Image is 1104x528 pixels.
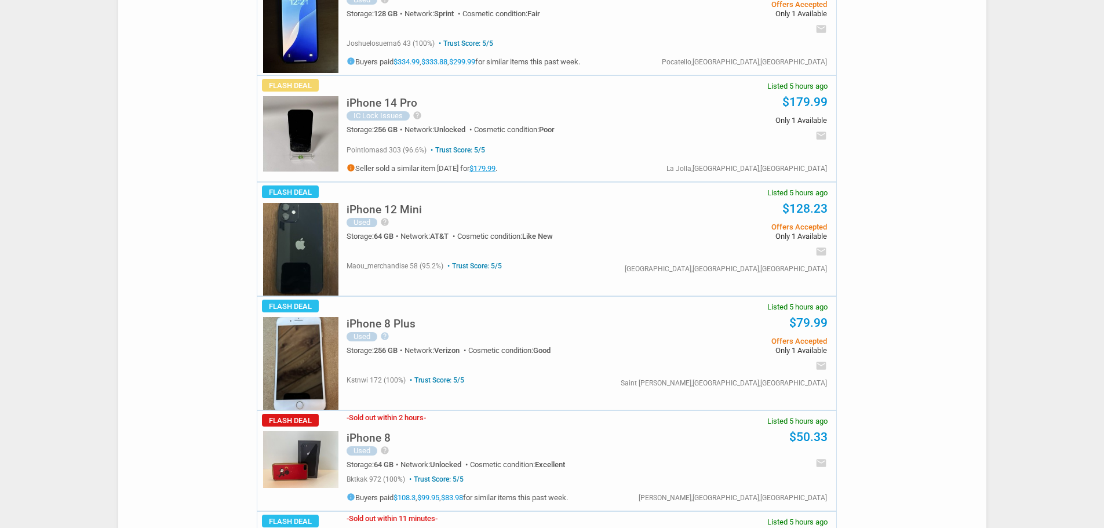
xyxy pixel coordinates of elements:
span: Listed 5 hours ago [767,303,828,311]
div: Storage: [347,232,400,240]
span: Trust Score: 5/5 [407,376,464,384]
span: Unlocked [430,460,461,469]
div: Network: [405,126,474,133]
div: La Jolla,[GEOGRAPHIC_DATA],[GEOGRAPHIC_DATA] [666,165,827,172]
a: $108.3 [393,493,416,502]
span: Fair [527,9,540,18]
span: Listed 5 hours ago [767,518,828,526]
i: info [347,493,355,501]
a: $333.88 [421,57,447,66]
span: Flash Deal [262,79,319,92]
a: $128.23 [782,202,828,216]
div: Cosmetic condition: [462,10,540,17]
a: iPhone 8 [347,435,391,443]
a: iPhone 12 Mini [347,206,422,215]
span: 128 GB [374,9,398,18]
span: Flash Deal [262,515,319,527]
span: Trust Score: 5/5 [445,262,502,270]
span: - [347,413,349,422]
div: Cosmetic condition: [468,347,551,354]
a: $79.99 [789,316,828,330]
h3: Sold out within 11 minutes [347,515,438,522]
div: Storage: [347,461,400,468]
div: Cosmetic condition: [457,232,553,240]
div: Storage: [347,347,405,354]
span: Verizon [434,346,460,355]
span: Flash Deal [262,300,319,312]
span: Only 1 Available [652,10,826,17]
div: Network: [400,461,470,468]
a: $299.99 [449,57,475,66]
i: help [413,111,422,120]
i: info [347,57,355,65]
i: email [815,457,827,469]
span: 256 GB [374,346,398,355]
span: Listed 5 hours ago [767,417,828,425]
span: bktkak 972 (100%) [347,475,405,483]
span: kstnwi 172 (100%) [347,376,406,384]
h5: Buyers paid , , for similar items this past week. [347,493,568,501]
h5: Seller sold a similar item [DATE] for . [347,163,497,172]
span: AT&T [430,232,449,241]
span: 64 GB [374,232,393,241]
span: Sprint [434,9,454,18]
i: info [347,163,355,172]
div: Network: [400,232,457,240]
span: Trust Score: 5/5 [436,39,493,48]
span: Only 1 Available [652,347,826,354]
h5: iPhone 14 Pro [347,97,417,108]
div: Used [347,218,377,227]
span: pointlomasd 303 (96.6%) [347,146,427,154]
span: Only 1 Available [652,232,826,240]
img: s-l225.jpg [263,203,338,296]
span: Trust Score: 5/5 [428,146,485,154]
span: Offers Accepted [652,223,826,231]
h5: iPhone 12 Mini [347,204,422,215]
span: Like New [522,232,553,241]
div: Storage: [347,126,405,133]
span: - [347,514,349,523]
span: Listed 5 hours ago [767,189,828,196]
a: $83.98 [441,493,463,502]
div: [GEOGRAPHIC_DATA],[GEOGRAPHIC_DATA],[GEOGRAPHIC_DATA] [625,265,827,272]
i: email [815,246,827,257]
div: Used [347,332,377,341]
h5: iPhone 8 Plus [347,318,416,329]
i: help [380,332,389,341]
i: help [380,217,389,227]
div: Cosmetic condition: [474,126,555,133]
img: s-l225.jpg [263,431,338,488]
i: email [815,360,827,372]
div: Used [347,446,377,456]
div: [PERSON_NAME],[GEOGRAPHIC_DATA],[GEOGRAPHIC_DATA] [639,494,827,501]
a: $334.99 [393,57,420,66]
a: $179.99 [469,164,495,173]
span: Poor [539,125,555,134]
i: email [815,23,827,35]
span: joshuelosuema6 43 (100%) [347,39,435,48]
div: Saint [PERSON_NAME],[GEOGRAPHIC_DATA],[GEOGRAPHIC_DATA] [621,380,827,387]
span: 64 GB [374,460,393,469]
span: Offers Accepted [652,1,826,8]
a: $99.95 [417,493,439,502]
div: Network: [405,347,468,354]
img: s-l225.jpg [263,96,338,172]
span: Offers Accepted [652,337,826,345]
span: Listed 5 hours ago [767,82,828,90]
div: Pocatello,[GEOGRAPHIC_DATA],[GEOGRAPHIC_DATA] [662,59,827,65]
span: Good [533,346,551,355]
div: Storage: [347,10,405,17]
span: maou_merchandise 58 (95.2%) [347,262,443,270]
span: Flash Deal [262,185,319,198]
span: - [435,514,438,523]
h5: iPhone 8 [347,432,391,443]
i: email [815,130,827,141]
span: Trust Score: 5/5 [407,475,464,483]
span: Unlocked [434,125,465,134]
span: Excellent [535,460,565,469]
div: Network: [405,10,462,17]
span: Only 1 Available [652,116,826,124]
i: help [380,446,389,455]
span: - [424,413,426,422]
a: $50.33 [789,430,828,444]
